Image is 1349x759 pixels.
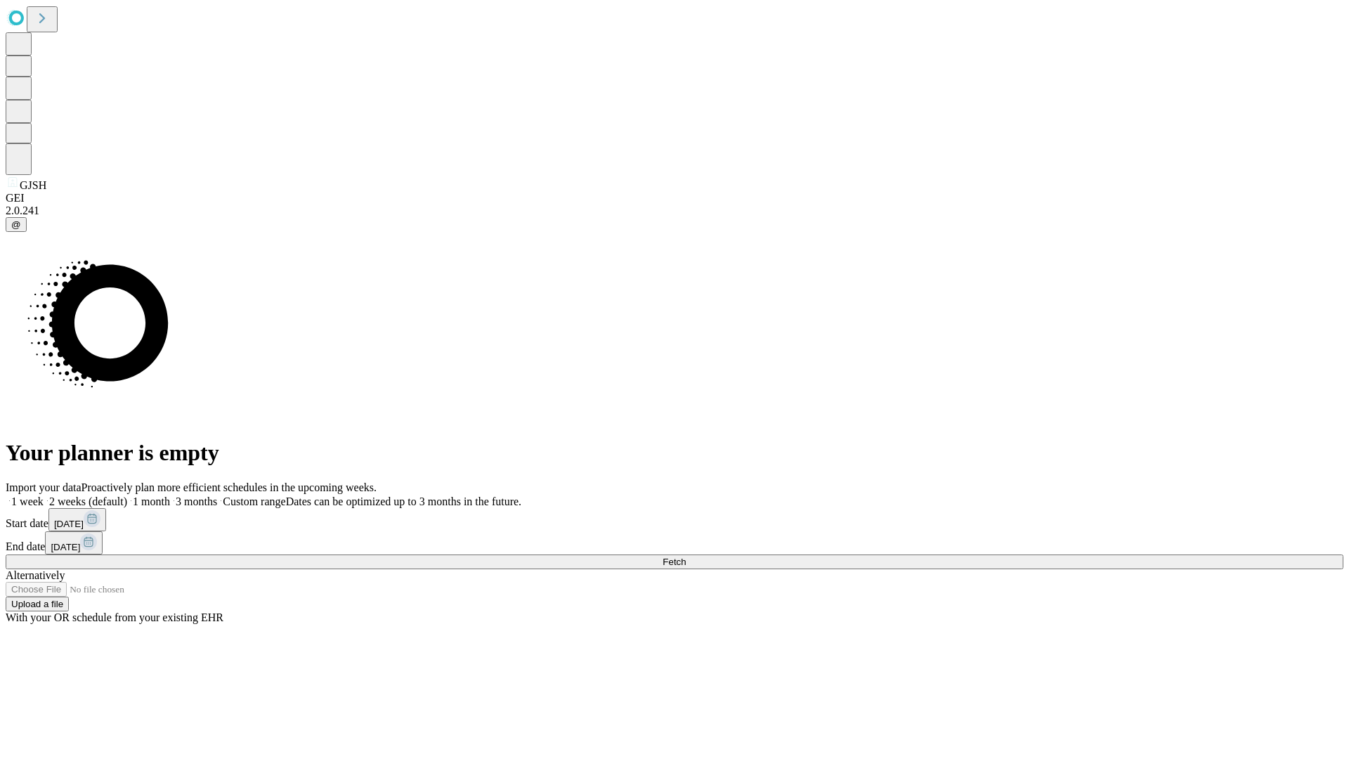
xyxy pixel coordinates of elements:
button: [DATE] [45,531,103,554]
span: 1 month [133,495,170,507]
div: 2.0.241 [6,205,1343,217]
span: @ [11,219,21,230]
h1: Your planner is empty [6,440,1343,466]
span: Custom range [223,495,285,507]
div: Start date [6,508,1343,531]
button: @ [6,217,27,232]
span: [DATE] [54,519,84,529]
span: Alternatively [6,569,65,581]
span: Fetch [663,557,686,567]
button: Upload a file [6,597,69,611]
span: Import your data [6,481,82,493]
span: 2 weeks (default) [49,495,127,507]
button: Fetch [6,554,1343,569]
span: 3 months [176,495,217,507]
span: Dates can be optimized up to 3 months in the future. [286,495,521,507]
span: [DATE] [51,542,80,552]
span: GJSH [20,179,46,191]
div: End date [6,531,1343,554]
span: 1 week [11,495,44,507]
div: GEI [6,192,1343,205]
span: Proactively plan more efficient schedules in the upcoming weeks. [82,481,377,493]
span: With your OR schedule from your existing EHR [6,611,223,623]
button: [DATE] [48,508,106,531]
